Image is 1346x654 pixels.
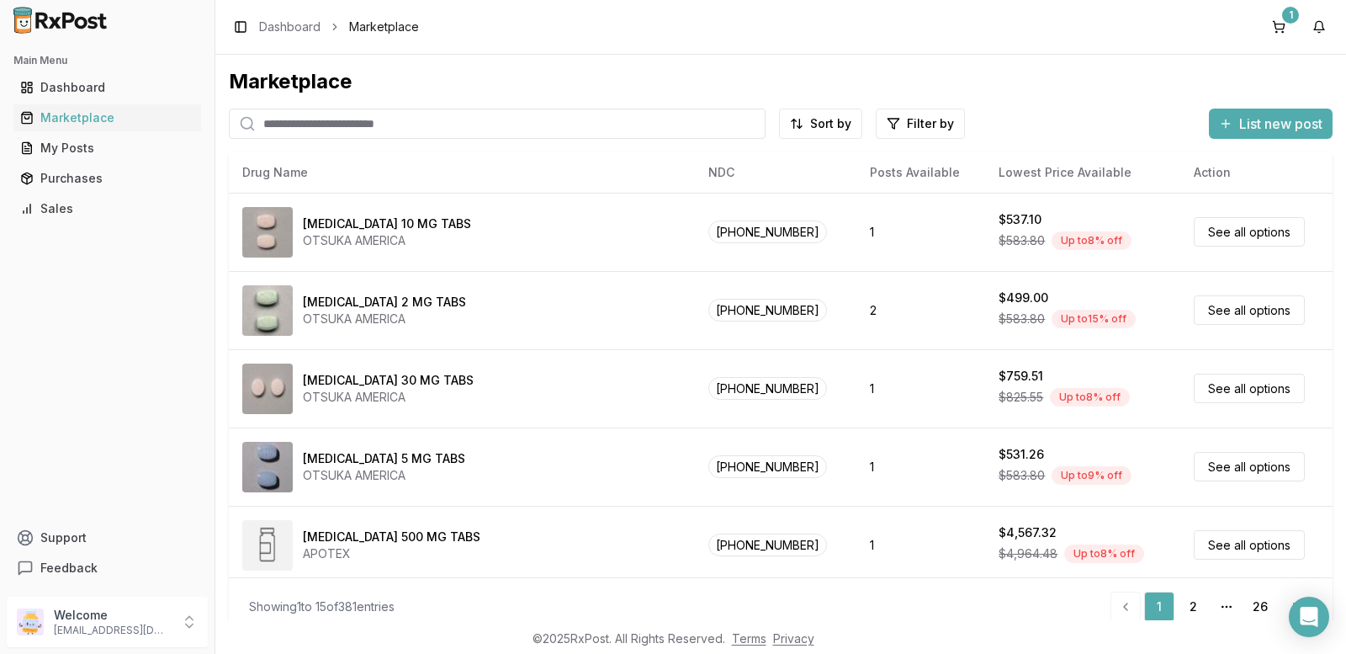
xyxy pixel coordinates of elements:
[303,529,480,545] div: [MEDICAL_DATA] 500 MG TABS
[1178,592,1208,622] a: 2
[303,467,465,484] div: OTSUKA AMERICA
[20,109,194,126] div: Marketplace
[1144,592,1174,622] a: 1
[242,285,293,336] img: Abilify 2 MG TABS
[999,311,1045,327] span: $583.80
[40,560,98,577] span: Feedback
[7,553,208,583] button: Feedback
[1064,545,1144,563] div: Up to 8 % off
[999,524,1057,541] div: $4,567.32
[303,215,471,232] div: [MEDICAL_DATA] 10 MG TABS
[259,19,321,35] a: Dashboard
[1289,597,1329,637] div: Open Intercom Messenger
[13,133,201,163] a: My Posts
[999,467,1045,484] span: $583.80
[13,72,201,103] a: Dashboard
[999,290,1048,306] div: $499.00
[303,450,465,467] div: [MEDICAL_DATA] 5 MG TABS
[1279,592,1312,622] a: Go to next page
[1209,117,1333,134] a: List new post
[13,54,201,67] h2: Main Menu
[999,211,1041,228] div: $537.10
[20,200,194,217] div: Sales
[229,152,695,193] th: Drug Name
[779,109,862,139] button: Sort by
[856,193,986,271] td: 1
[1052,466,1131,485] div: Up to 9 % off
[303,294,466,311] div: [MEDICAL_DATA] 2 MG TABS
[7,104,208,131] button: Marketplace
[7,74,208,101] button: Dashboard
[242,520,293,571] img: Abiraterone Acetate 500 MG TABS
[349,19,419,35] span: Marketplace
[999,545,1057,562] span: $4,964.48
[708,534,827,556] span: [PHONE_NUMBER]
[1194,452,1305,481] a: See all options
[1194,374,1305,403] a: See all options
[303,545,480,562] div: APOTEX
[856,349,986,428] td: 1
[1110,592,1312,622] nav: pagination
[708,455,827,478] span: [PHONE_NUMBER]
[13,194,201,224] a: Sales
[810,115,851,132] span: Sort by
[242,207,293,258] img: Abilify 10 MG TABS
[303,232,471,249] div: OTSUKA AMERICA
[876,109,965,139] button: Filter by
[13,163,201,194] a: Purchases
[54,607,171,624] p: Welcome
[856,271,986,349] td: 2
[907,115,954,132] span: Filter by
[303,389,474,406] div: OTSUKA AMERICA
[1052,231,1131,250] div: Up to 8 % off
[1209,109,1333,139] button: List new post
[732,631,766,646] a: Terms
[20,170,194,187] div: Purchases
[708,377,827,400] span: [PHONE_NUMBER]
[229,68,1333,95] div: Marketplace
[54,624,171,637] p: [EMAIL_ADDRESS][DOMAIN_NAME]
[17,609,44,635] img: User avatar
[1194,530,1305,560] a: See all options
[856,152,986,193] th: Posts Available
[999,232,1045,249] span: $583.80
[13,103,201,133] a: Marketplace
[985,152,1179,193] th: Lowest Price Available
[708,221,827,243] span: [PHONE_NUMBER]
[1239,114,1322,134] span: List new post
[1265,13,1292,40] button: 1
[999,389,1043,406] span: $825.55
[856,428,986,506] td: 1
[249,598,395,615] div: Showing 1 to 15 of 381 entries
[7,135,208,162] button: My Posts
[999,446,1044,463] div: $531.26
[708,299,827,322] span: [PHONE_NUMBER]
[303,311,466,327] div: OTSUKA AMERICA
[1180,152,1333,193] th: Action
[20,79,194,96] div: Dashboard
[1282,7,1299,24] div: 1
[242,364,293,414] img: Abilify 30 MG TABS
[7,523,208,553] button: Support
[856,506,986,584] td: 1
[1194,295,1305,325] a: See all options
[1052,310,1136,328] div: Up to 15 % off
[242,442,293,492] img: Abilify 5 MG TABS
[773,631,814,646] a: Privacy
[1050,388,1130,407] div: Up to 8 % off
[7,195,208,222] button: Sales
[1194,217,1305,247] a: See all options
[1245,592,1275,622] a: 26
[999,368,1043,385] div: $759.51
[259,19,419,35] nav: breadcrumb
[7,165,208,192] button: Purchases
[695,152,856,193] th: NDC
[20,140,194,157] div: My Posts
[7,7,114,34] img: RxPost Logo
[303,372,474,389] div: [MEDICAL_DATA] 30 MG TABS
